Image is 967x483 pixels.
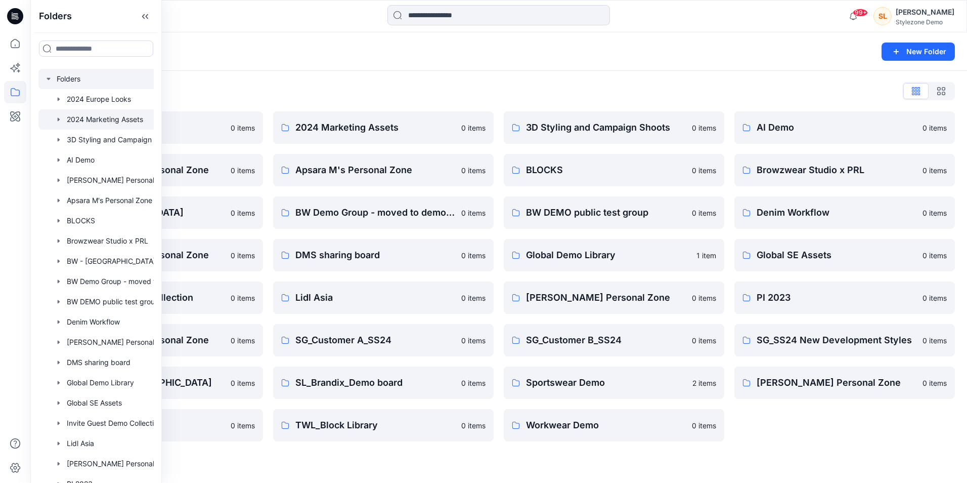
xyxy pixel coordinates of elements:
p: 0 items [922,378,947,388]
p: 0 items [461,335,486,346]
p: 0 items [231,208,255,218]
p: 0 items [461,420,486,431]
a: Global SE Assets0 items [734,239,955,271]
p: Global SE Assets [757,248,916,262]
a: BLOCKS0 items [504,154,724,186]
p: 0 items [692,335,716,346]
p: 0 items [461,123,486,133]
a: DMS sharing board0 items [273,239,494,271]
a: SG_SS24 New Development Styles0 items [734,324,955,356]
p: [PERSON_NAME] Personal Zone [526,291,686,305]
p: 1 item [696,250,716,261]
a: Sportswear Demo2 items [504,367,724,399]
a: BW Demo Group - moved to demo-prod0 items [273,196,494,229]
button: New Folder [882,43,955,61]
p: SG_SS24 New Development Styles [757,333,916,347]
div: Stylezone Demo [896,18,954,26]
p: Browzwear Studio x PRL [757,163,916,177]
p: 2024 Marketing Assets [295,120,455,135]
a: Global Demo Library1 item [504,239,724,271]
a: 3D Styling and Campaign Shoots0 items [504,111,724,144]
p: 0 items [922,165,947,176]
p: SG_Customer B_SS24 [526,333,686,347]
p: 0 items [692,420,716,431]
p: 0 items [231,250,255,261]
p: SG_Customer A_SS24 [295,333,455,347]
a: BW DEMO public test group0 items [504,196,724,229]
p: DMS sharing board [295,248,455,262]
p: 0 items [461,208,486,218]
span: 99+ [853,9,868,17]
p: SL_Brandix_Demo board [295,376,455,390]
p: 0 items [922,123,947,133]
a: 2024 Marketing Assets0 items [273,111,494,144]
p: [PERSON_NAME] Personal Zone [757,376,916,390]
p: 0 items [922,335,947,346]
p: 0 items [692,208,716,218]
p: 0 items [922,293,947,303]
p: Sportswear Demo [526,376,686,390]
p: 0 items [231,165,255,176]
a: TWL_Block Library0 items [273,409,494,441]
a: [PERSON_NAME] Personal Zone0 items [504,281,724,314]
p: Apsara M's Personal Zone [295,163,455,177]
p: 2 items [692,378,716,388]
div: SL [873,7,892,25]
p: 0 items [231,293,255,303]
p: 0 items [692,293,716,303]
p: 0 items [922,208,947,218]
p: TWL_Block Library [295,418,455,432]
a: Browzwear Studio x PRL0 items [734,154,955,186]
p: 0 items [461,250,486,261]
p: AI Demo [757,120,916,135]
a: SG_Customer B_SS240 items [504,324,724,356]
p: Lidl Asia [295,291,455,305]
p: BW DEMO public test group [526,206,686,220]
a: Lidl Asia0 items [273,281,494,314]
p: Denim Workflow [757,206,916,220]
p: 0 items [461,293,486,303]
p: 0 items [231,420,255,431]
p: 3D Styling and Campaign Shoots [526,120,686,135]
a: SL_Brandix_Demo board0 items [273,367,494,399]
a: Apsara M's Personal Zone0 items [273,154,494,186]
p: 0 items [922,250,947,261]
p: 0 items [231,123,255,133]
p: 0 items [692,165,716,176]
a: SG_Customer A_SS240 items [273,324,494,356]
a: Denim Workflow0 items [734,196,955,229]
p: 0 items [231,378,255,388]
a: PI 20230 items [734,281,955,314]
a: [PERSON_NAME] Personal Zone0 items [734,367,955,399]
p: BW Demo Group - moved to demo-prod [295,206,455,220]
p: Workwear Demo [526,418,686,432]
p: 0 items [461,165,486,176]
a: Workwear Demo0 items [504,409,724,441]
p: 0 items [461,378,486,388]
p: 0 items [692,123,716,133]
p: 0 items [231,335,255,346]
p: PI 2023 [757,291,916,305]
p: Global Demo Library [526,248,690,262]
div: [PERSON_NAME] [896,6,954,18]
p: BLOCKS [526,163,686,177]
a: AI Demo0 items [734,111,955,144]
